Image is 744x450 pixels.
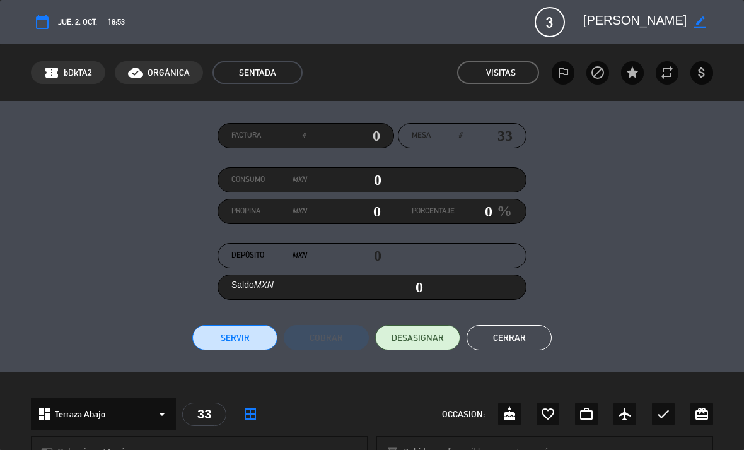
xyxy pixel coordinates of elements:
i: star [625,65,640,80]
button: Servir [192,325,277,350]
label: Propina [231,205,306,218]
button: Cobrar [284,325,369,350]
i: border_all [243,406,258,422]
input: 0 [306,202,381,221]
i: check [656,406,671,422]
em: # [458,129,462,142]
i: favorite_border [540,406,555,422]
input: 0 [455,202,492,221]
i: repeat [660,65,675,80]
em: Visitas [486,66,516,80]
label: Depósito [231,249,306,262]
i: block [590,65,605,80]
span: jue. 2, oct. [58,15,97,28]
button: calendar_today [31,11,54,33]
i: border_color [694,16,706,28]
label: Porcentaje [412,205,455,218]
button: DESASIGNAR [375,325,460,350]
i: airplanemode_active [617,406,632,422]
label: Factura [231,129,306,142]
span: SENTADA [212,61,303,84]
i: work_outline [579,406,594,422]
span: 18:53 [108,15,125,28]
i: dashboard [37,406,52,422]
em: MXN [292,174,306,186]
em: MXN [292,205,306,218]
span: Terraza Abajo [55,407,105,422]
span: Mesa [412,129,431,142]
i: outlined_flag [555,65,571,80]
label: Consumo [231,174,306,186]
i: calendar_today [35,15,50,30]
em: MXN [292,249,306,262]
span: bDkTA2 [64,66,92,80]
em: MXN [254,280,274,290]
span: confirmation_number [44,65,59,80]
button: Cerrar [467,325,552,350]
label: Saldo [231,278,274,292]
i: cake [502,406,517,422]
input: 0 [306,126,380,145]
em: # [302,129,306,142]
input: number [462,126,513,145]
div: 33 [182,403,226,426]
span: 3 [535,7,565,37]
i: card_giftcard [694,406,709,422]
span: OCCASION: [442,407,485,422]
input: 0 [306,170,381,189]
em: % [492,199,512,223]
i: arrow_drop_down [154,406,170,422]
span: ORGÁNICA [148,66,190,80]
i: attach_money [694,65,709,80]
span: DESASIGNAR [392,331,444,345]
i: cloud_done [128,65,143,80]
